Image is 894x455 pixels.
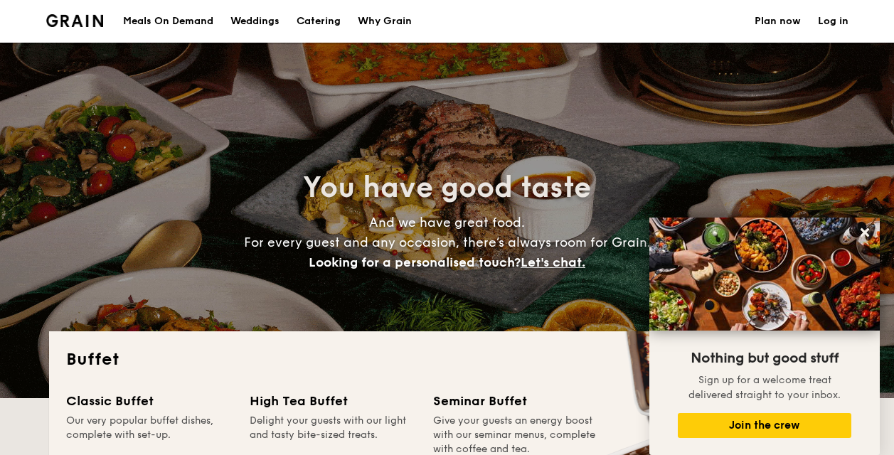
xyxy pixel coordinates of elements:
div: High Tea Buffet [250,391,416,411]
span: Nothing but good stuff [691,350,839,367]
button: Close [853,221,876,244]
a: Logotype [46,14,104,27]
div: Seminar Buffet [433,391,600,411]
span: Sign up for a welcome treat delivered straight to your inbox. [688,374,841,401]
span: Let's chat. [521,255,585,270]
span: And we have great food. For every guest and any occasion, there’s always room for Grain. [244,215,651,270]
button: Join the crew [678,413,851,438]
h2: Buffet [66,348,829,371]
img: DSC07876-Edit02-Large.jpeg [649,218,880,331]
span: You have good taste [303,171,591,205]
div: Classic Buffet [66,391,233,411]
span: Looking for a personalised touch? [309,255,521,270]
img: Grain [46,14,104,27]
